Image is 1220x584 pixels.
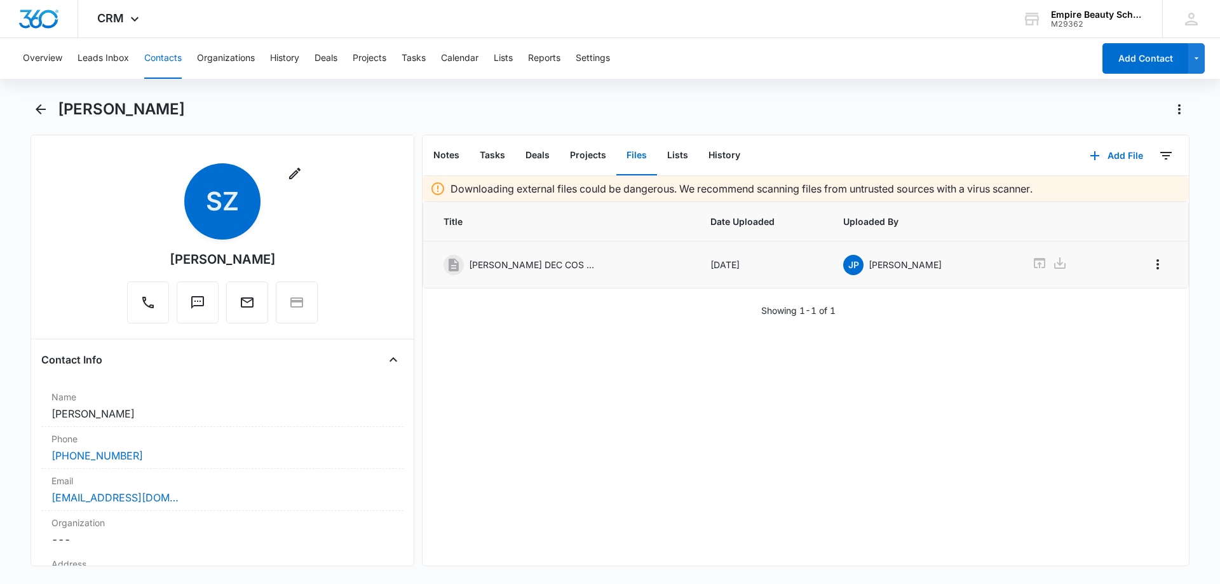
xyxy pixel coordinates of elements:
button: Call [127,282,169,323]
button: Overview [23,38,62,79]
button: Lists [657,136,698,175]
button: Email [226,282,268,323]
button: Calendar [441,38,478,79]
div: Email[EMAIL_ADDRESS][DOMAIN_NAME] [41,469,403,511]
div: [PERSON_NAME] [170,250,276,269]
button: Lists [494,38,513,79]
td: [DATE] [695,241,829,289]
label: Organization [51,516,393,529]
button: Tasks [402,38,426,79]
button: Notes [423,136,470,175]
label: Address [51,557,393,571]
a: Text [177,301,219,312]
label: Email [51,474,393,487]
button: Deals [315,38,337,79]
button: Close [383,350,403,370]
button: Overflow Menu [1148,254,1168,275]
button: Actions [1169,99,1189,119]
p: [PERSON_NAME] DEC COS 2025.pdf [469,258,596,271]
button: Settings [576,38,610,79]
button: Organizations [197,38,255,79]
button: Contacts [144,38,182,79]
a: [EMAIL_ADDRESS][DOMAIN_NAME] [51,490,179,505]
div: account name [1051,10,1144,20]
button: Add File [1077,140,1156,171]
label: Phone [51,432,393,445]
p: Showing 1-1 of 1 [761,304,836,317]
button: History [698,136,750,175]
span: Uploaded By [843,215,1001,228]
a: Call [127,301,169,312]
button: Text [177,282,219,323]
span: Date Uploaded [710,215,813,228]
span: JP [843,255,864,275]
h1: [PERSON_NAME] [58,100,185,119]
h4: Contact Info [41,352,102,367]
button: Filters [1156,146,1176,166]
button: Leads Inbox [78,38,129,79]
dd: --- [51,532,393,547]
button: Reports [528,38,560,79]
div: Phone[PHONE_NUMBER] [41,427,403,469]
label: Name [51,390,393,404]
a: Email [226,301,268,312]
p: Downloading external files could be dangerous. We recommend scanning files from untrusted sources... [451,181,1033,196]
button: Files [616,136,657,175]
button: Add Contact [1102,43,1188,74]
span: CRM [97,11,124,25]
span: Title [444,215,680,228]
button: Back [30,99,50,119]
button: Projects [353,38,386,79]
button: Tasks [470,136,515,175]
div: Organization--- [41,511,403,552]
button: Deals [515,136,560,175]
button: Projects [560,136,616,175]
div: Name[PERSON_NAME] [41,385,403,427]
span: SZ [184,163,261,240]
p: [PERSON_NAME] [869,258,942,271]
dd: [PERSON_NAME] [51,406,393,421]
button: History [270,38,299,79]
div: account id [1051,20,1144,29]
a: [PHONE_NUMBER] [51,448,143,463]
